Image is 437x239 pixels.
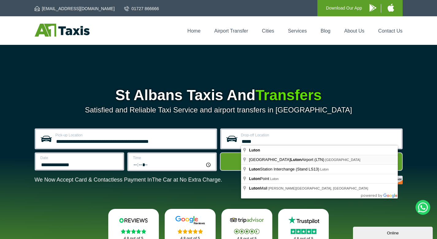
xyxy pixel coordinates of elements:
a: Blog [320,28,330,33]
span: Luton [290,157,301,162]
label: Pick-up Location [56,133,212,137]
h1: St Albans Taxis And [35,88,403,103]
p: We Now Accept Card & Contactless Payment In [35,177,222,183]
img: Stars [234,229,259,234]
span: [PERSON_NAME][GEOGRAPHIC_DATA], [GEOGRAPHIC_DATA] [268,186,368,190]
a: [EMAIL_ADDRESS][DOMAIN_NAME] [35,6,115,12]
a: About Us [344,28,365,33]
img: Stars [121,229,146,234]
span: Mall [249,186,268,190]
label: Time [133,156,212,160]
a: 01727 866666 [124,6,159,12]
img: A1 Taxis Android App [370,4,376,12]
img: Google [172,216,209,225]
span: [GEOGRAPHIC_DATA] [325,158,361,162]
a: Airport Transfer [214,28,248,33]
img: Stars [291,229,316,234]
img: A1 Taxis iPhone App [388,4,394,12]
span: Luton [320,167,329,171]
img: Tripadvisor [228,216,265,225]
a: Services [288,28,307,33]
span: Luton [270,177,279,181]
label: Date [40,156,119,160]
button: Get Quote [220,152,403,171]
a: Home [187,28,201,33]
span: The Car at No Extra Charge. [152,177,222,183]
p: Satisfied and Reliable Taxi Service and airport transfers in [GEOGRAPHIC_DATA] [35,106,403,114]
img: Reviews.io [115,216,152,225]
span: Transfers [255,87,322,103]
p: Download Our App [326,4,362,12]
a: Contact Us [378,28,402,33]
span: Point [249,176,270,181]
img: Stars [178,229,203,234]
a: Cities [262,28,274,33]
span: Station Interchange (Stand LS13) [249,167,320,171]
span: Luton [249,148,260,152]
img: A1 Taxis St Albans LTD [35,24,90,37]
img: Trustpilot [285,216,322,225]
span: Luton [249,186,260,190]
span: Luton [249,176,260,181]
span: Luton [249,167,260,171]
label: Drop-off Location [241,133,398,137]
iframe: chat widget [353,225,434,239]
span: [GEOGRAPHIC_DATA] Airport (LTN) [249,157,325,162]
